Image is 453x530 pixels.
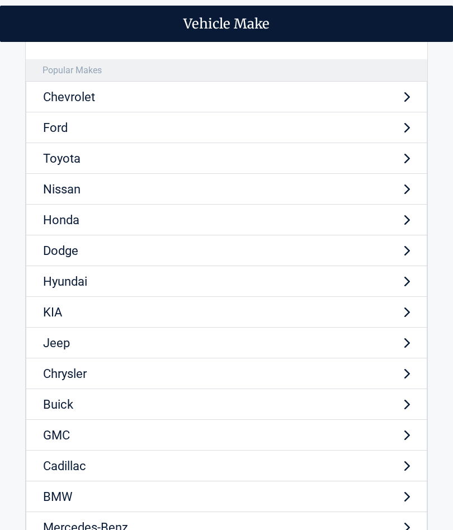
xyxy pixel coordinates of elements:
a: Chrysler [26,358,427,389]
a: Nissan [26,174,427,205]
a: KIA [26,297,427,328]
a: Cadillac [26,451,427,481]
a: Honda [26,205,427,235]
a: Buick [26,389,427,420]
a: Dodge [26,235,427,266]
a: Chevrolet [26,82,427,112]
a: Hyundai [26,266,427,297]
a: Jeep [26,328,427,358]
a: Toyota [26,143,427,174]
a: BMW [26,481,427,512]
a: Ford [26,112,427,143]
a: GMC [26,420,427,451]
h4: Popular Makes [26,59,427,82]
